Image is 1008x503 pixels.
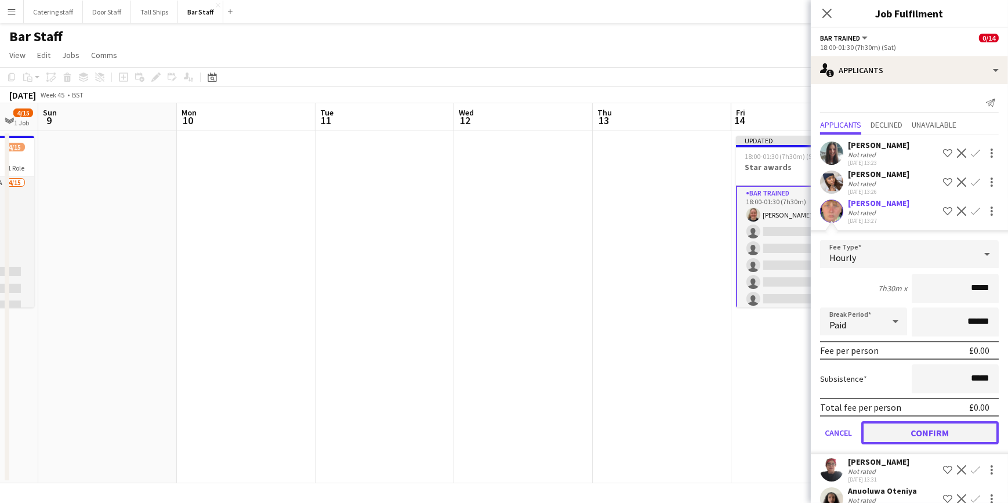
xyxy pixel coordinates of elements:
span: Bar trained [820,34,860,42]
span: 4/15 [13,108,33,117]
div: Not rated [848,467,878,476]
span: 1 Role [8,164,25,172]
div: Not rated [848,208,878,217]
span: Edit [37,50,50,60]
span: Week 45 [38,91,67,99]
button: Tall Ships [131,1,178,23]
span: 9 [41,114,57,127]
span: 10 [180,114,197,127]
span: Unavailable [912,121,956,129]
span: Tue [320,107,333,118]
div: Updated [736,136,866,145]
div: [PERSON_NAME] [848,457,909,467]
span: Mon [182,107,197,118]
div: Not rated [848,150,878,159]
span: Applicants [820,121,861,129]
button: Door Staff [83,1,131,23]
button: Catering staff [24,1,83,23]
span: Comms [91,50,117,60]
div: [PERSON_NAME] [848,140,909,150]
h1: Bar Staff [9,28,63,45]
div: [DATE] [9,89,36,101]
span: Sun [43,107,57,118]
span: Thu [597,107,612,118]
div: 1 Job [14,118,32,127]
h3: Star awards [736,162,866,172]
div: [DATE] 13:31 [848,476,909,483]
div: Not rated [848,179,878,188]
span: Wed [459,107,474,118]
span: 14 [734,114,745,127]
span: 18:00-01:30 (7h30m) (Sat) [745,152,821,161]
label: Subsistence [820,374,867,384]
span: View [9,50,26,60]
h3: Job Fulfilment [811,6,1008,21]
span: 13 [596,114,612,127]
div: [PERSON_NAME] [848,198,909,208]
div: [DATE] 13:23 [848,159,909,167]
a: Comms [86,48,122,63]
a: Edit [32,48,55,63]
div: Fee per person [820,345,879,356]
div: 18:00-01:30 (7h30m) (Sat) [820,43,999,52]
button: Bar Staff [178,1,223,23]
div: £0.00 [969,345,989,356]
button: Cancel [820,421,857,444]
div: [DATE] 13:26 [848,188,909,196]
div: Anuoluwa Oteniya [848,486,917,496]
span: 11 [318,114,333,127]
span: Fri [736,107,745,118]
span: 0/14 [979,34,999,42]
button: Confirm [861,421,999,444]
span: Paid [829,319,846,331]
div: £0.00 [969,401,989,413]
div: [DATE] 13:27 [848,217,909,225]
span: 12 [457,114,474,127]
div: [PERSON_NAME] [848,169,909,179]
span: Declined [871,121,902,129]
span: Jobs [62,50,79,60]
div: BST [72,91,84,99]
button: Bar trained [820,34,869,42]
a: Jobs [57,48,84,63]
span: 4/15 [5,143,25,151]
div: Applicants [811,56,1008,84]
app-job-card: Updated18:00-01:30 (7h30m) (Sat)1/14Star awards1 RoleBar trained9A1/1418:00-01:30 (7h30m)[PERSON_... [736,136,866,307]
div: Total fee per person [820,401,901,413]
div: 7h30m x [878,283,907,294]
app-card-role: Bar trained9A1/1418:00-01:30 (7h30m)[PERSON_NAME] [736,186,866,446]
a: View [5,48,30,63]
span: Hourly [829,252,856,263]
